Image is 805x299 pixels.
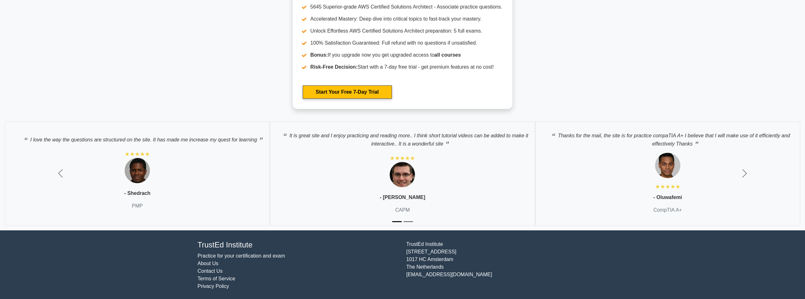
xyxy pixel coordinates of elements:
div: ★★★★★ [390,154,415,162]
p: Thanks for the mail, the site is for practice compaTIA A+ I believe that I will make use of it ef... [542,128,794,148]
p: CompTIA A+ [653,206,682,214]
div: ★★★★★ [655,183,680,190]
h4: TrustEd Institute [198,240,399,250]
p: - Shedrach [124,190,151,197]
img: Testimonial 1 [390,162,415,187]
button: Slide 1 [392,218,402,225]
button: Slide 2 [404,218,413,225]
div: ★★★★★ [125,150,150,158]
a: Start Your Free 7-Day Trial [303,85,392,99]
div: TrustEd Institute [STREET_ADDRESS] 1017 HC Amsterdam The Netherlands [EMAIL_ADDRESS][DOMAIN_NAME] [403,240,611,290]
p: CAPM [395,206,410,214]
a: Contact Us [198,268,223,274]
p: I love the way the questions are structured on the site. It has made me increase my quest for lea... [18,132,257,144]
p: PMP [132,202,143,210]
img: Testimonial 1 [125,158,150,183]
a: Terms of Service [198,276,235,281]
p: It is great site and I enjoy practicing and reading more.. I think short tutorial videos can be a... [276,128,528,148]
img: Testimonial 1 [655,153,680,178]
a: Privacy Policy [198,283,229,289]
p: - Oluwafemi [653,194,682,201]
p: - [PERSON_NAME] [380,194,425,201]
a: Practice for your certification and exam [198,253,285,259]
a: About Us [198,261,219,266]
